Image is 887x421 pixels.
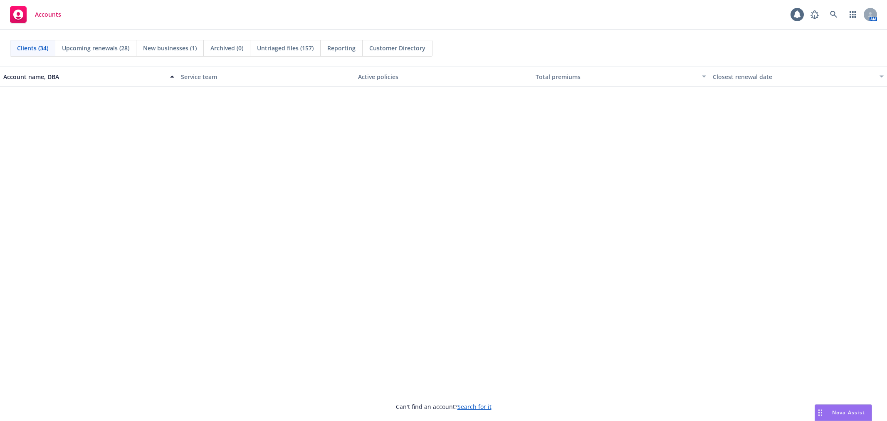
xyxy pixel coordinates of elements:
button: Closest renewal date [709,67,887,87]
span: Reporting [327,44,356,52]
div: Service team [181,72,352,81]
button: Nova Assist [815,404,872,421]
span: Accounts [35,11,61,18]
span: Can't find an account? [396,402,492,411]
span: New businesses (1) [143,44,197,52]
span: Customer Directory [369,44,425,52]
div: Total premiums [536,72,697,81]
div: Closest renewal date [713,72,875,81]
button: Active policies [355,67,532,87]
span: Nova Assist [832,409,865,416]
button: Service team [178,67,355,87]
div: Account name, DBA [3,72,165,81]
div: Active policies [358,72,529,81]
a: Search [825,6,842,23]
button: Total premiums [532,67,710,87]
a: Switch app [845,6,861,23]
span: Upcoming renewals (28) [62,44,129,52]
span: Untriaged files (157) [257,44,314,52]
a: Accounts [7,3,64,26]
a: Report a Bug [806,6,823,23]
div: Drag to move [815,405,825,421]
a: Search for it [457,403,492,411]
span: Archived (0) [210,44,243,52]
span: Clients (34) [17,44,48,52]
